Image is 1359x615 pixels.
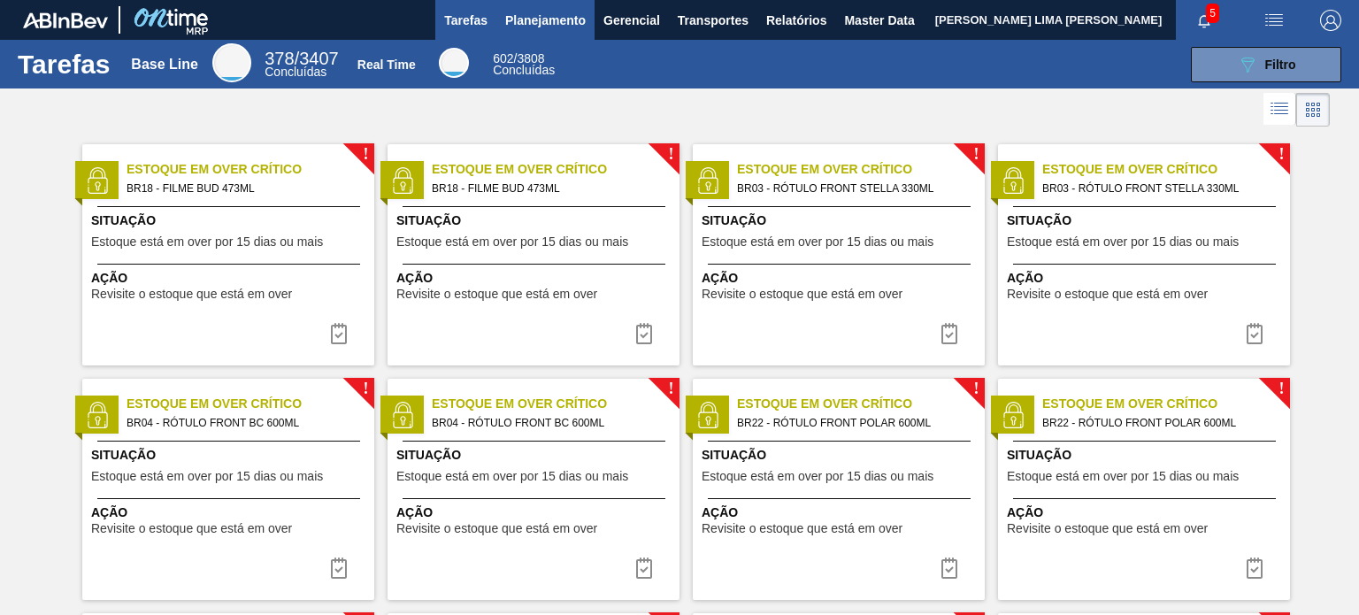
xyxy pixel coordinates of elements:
span: Situação [702,211,980,230]
span: Estoque em Over Crítico [127,395,374,413]
div: Completar tarefa: 30128881 [623,316,665,351]
span: BR22 - RÓTULO FRONT POLAR 600ML [1042,413,1276,433]
button: icon-task complete [623,550,665,586]
span: Filtro [1265,58,1296,72]
img: icon-task complete [633,557,655,579]
span: Situação [702,446,980,465]
img: userActions [1263,10,1285,31]
span: Estoque está em over por 15 dias ou mais [396,235,628,249]
span: / 3808 [493,51,544,65]
span: ! [973,148,979,161]
span: Concluídas [493,63,555,77]
img: status [84,167,111,194]
div: Completar tarefa: 30128882 [1233,316,1276,351]
button: icon-task complete [318,316,360,351]
span: Estoque em Over Crítico [1042,395,1290,413]
span: Ação [702,269,980,288]
img: Logout [1320,10,1341,31]
div: Visão em Cards [1296,93,1330,127]
button: icon-task complete [623,316,665,351]
img: status [84,402,111,428]
span: Estoque está em over por 15 dias ou mais [702,235,933,249]
span: Tarefas [444,10,488,31]
img: status [695,402,721,428]
div: Real Time [493,53,555,76]
span: Situação [91,446,370,465]
button: icon-task complete [1233,316,1276,351]
span: Estoque em Over Crítico [1042,160,1290,179]
img: status [389,402,416,428]
span: Transportes [678,10,749,31]
h1: Tarefas [18,54,111,74]
span: 5 [1206,4,1219,23]
span: ! [363,148,368,161]
span: Estoque está em over por 15 dias ou mais [91,470,323,483]
span: Estoque está em over por 15 dias ou mais [702,470,933,483]
span: Ação [91,269,370,288]
span: Revisite o estoque que está em over [1007,288,1208,301]
button: icon-task complete [318,550,360,586]
img: status [1000,402,1026,428]
img: status [695,167,721,194]
span: Revisite o estoque que está em over [91,288,292,301]
div: Base Line [212,43,251,82]
button: icon-task complete [1233,550,1276,586]
span: Situação [1007,446,1286,465]
span: 378 [265,49,294,68]
span: ! [668,382,673,396]
div: Completar tarefa: 30128884 [928,550,971,586]
span: BR04 - RÓTULO FRONT BC 600ML [432,413,665,433]
span: ! [668,148,673,161]
span: Revisite o estoque que está em over [396,522,597,535]
div: Base Line [265,51,338,78]
img: TNhmsLtSVTkK8tSr43FrP2fwEKptu5GPRR3wAAAABJRU5ErkJggg== [23,12,108,28]
span: Estoque está em over por 15 dias ou mais [91,235,323,249]
span: Revisite o estoque que está em over [1007,522,1208,535]
span: ! [1278,382,1284,396]
span: Situação [396,211,675,230]
span: Estoque está em over por 15 dias ou mais [1007,235,1239,249]
span: Revisite o estoque que está em over [702,522,902,535]
img: icon-task complete [328,557,349,579]
button: Filtro [1191,47,1341,82]
button: icon-task complete [928,316,971,351]
span: Situação [396,446,675,465]
span: Ação [396,504,675,522]
span: Master Data [844,10,914,31]
span: Estoque está em over por 15 dias ou mais [396,470,628,483]
span: BR18 - FILME BUD 473ML [127,179,360,198]
span: Relatórios [766,10,826,31]
span: Ação [1007,269,1286,288]
div: Completar tarefa: 30128882 [928,316,971,351]
span: Ação [396,269,675,288]
div: Completar tarefa: 30128884 [1233,550,1276,586]
span: BR03 - RÓTULO FRONT STELLA 330ML [737,179,971,198]
img: icon-task complete [328,323,349,344]
span: Revisite o estoque que está em over [396,288,597,301]
div: Completar tarefa: 30128881 [318,316,360,351]
span: Ação [91,504,370,522]
img: icon-task complete [939,557,960,579]
div: Base Line [131,57,198,73]
span: Estoque em Over Crítico [432,395,679,413]
div: Real Time [439,48,469,78]
span: Concluídas [265,65,326,79]
span: 602 [493,51,513,65]
span: Estoque em Over Crítico [737,160,985,179]
span: BR04 - RÓTULO FRONT BC 600ML [127,413,360,433]
button: icon-task complete [928,550,971,586]
span: Gerencial [603,10,660,31]
span: Estoque está em over por 15 dias ou mais [1007,470,1239,483]
span: Ação [1007,504,1286,522]
div: Real Time [357,58,416,72]
span: / 3407 [265,49,338,68]
span: Situação [1007,211,1286,230]
span: Estoque em Over Crítico [127,160,374,179]
img: icon-task complete [1244,557,1265,579]
img: icon-task complete [1244,323,1265,344]
span: Estoque em Over Crítico [432,160,679,179]
span: BR18 - FILME BUD 473ML [432,179,665,198]
span: Revisite o estoque que está em over [702,288,902,301]
button: Notificações [1176,8,1232,33]
span: ! [973,382,979,396]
